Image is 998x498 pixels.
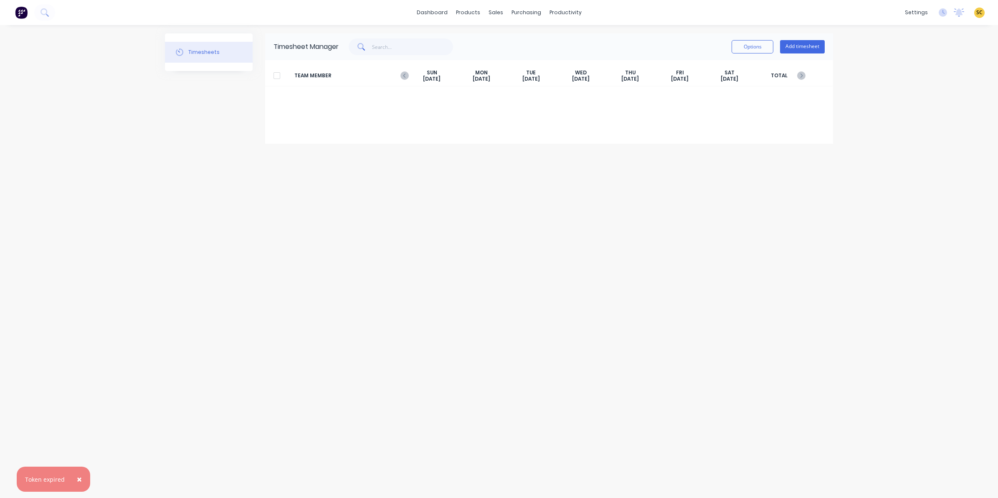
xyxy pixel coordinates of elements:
[413,6,452,19] a: dashboard
[475,69,488,76] span: MON
[526,69,536,76] span: TUE
[274,42,339,52] div: Timesheet Manager
[165,42,253,63] button: Timesheets
[452,6,484,19] div: products
[575,69,587,76] span: WED
[68,469,90,489] button: Close
[423,76,441,82] span: [DATE]
[25,475,65,484] div: Token expired
[976,9,983,16] span: SC
[522,76,540,82] span: [DATE]
[780,40,825,53] button: Add timesheet
[507,6,545,19] div: purchasing
[625,69,636,76] span: THU
[754,69,804,82] span: TOTAL
[721,76,738,82] span: [DATE]
[732,40,773,53] button: Options
[572,76,590,82] span: [DATE]
[484,6,507,19] div: sales
[901,6,932,19] div: settings
[188,48,220,56] div: Timesheets
[294,69,407,82] span: TEAM MEMBER
[621,76,639,82] span: [DATE]
[473,76,490,82] span: [DATE]
[427,69,437,76] span: SUN
[671,76,689,82] span: [DATE]
[724,69,735,76] span: SAT
[545,6,586,19] div: productivity
[77,473,82,485] span: ×
[372,38,453,55] input: Search...
[676,69,684,76] span: FRI
[15,6,28,19] img: Factory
